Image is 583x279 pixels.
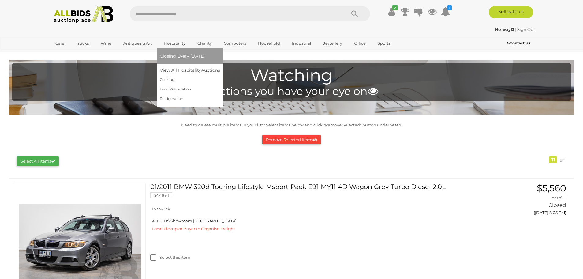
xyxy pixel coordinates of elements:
a: $5,560 bato1 Closed ([DATE] 8:05 PM) [484,183,568,219]
h1: Watching [15,66,568,85]
a: Industrial [288,38,315,48]
a: Office [350,38,370,48]
a: Hospitality [160,38,189,48]
a: Household [254,38,284,48]
button: Remove Selected Items [262,135,321,145]
img: Allbids.com.au [50,6,117,23]
i: ✔ [392,5,398,10]
div: 11 [549,156,557,163]
a: 01/2011 BMW 320d Touring Lifestyle Msport Pack E91 MY11 4D Wagon Grey Turbo Diesel 2.0L 54416-1 [155,183,475,203]
a: 1 [441,6,450,17]
a: Cars [51,38,68,48]
a: Wine [97,38,115,48]
i: 1 [447,5,452,10]
a: No way [495,27,515,32]
a: Sign Out [517,27,535,32]
label: Select this item [150,254,190,260]
a: Charity [193,38,216,48]
a: [GEOGRAPHIC_DATA] [51,48,103,58]
a: Antiques & Art [119,38,156,48]
b: Contact Us [507,41,530,45]
button: Select All items [17,156,59,166]
a: Computers [220,38,250,48]
a: Trucks [72,38,93,48]
p: Need to delete multiple items in your list? Select items below and click "Remove Selected" button... [12,122,571,129]
a: Contact Us [507,40,532,47]
a: Sports [374,38,394,48]
span: | [515,27,516,32]
a: Sell with us [489,6,533,18]
span: $5,560 [537,183,566,194]
a: ✔ [387,6,396,17]
button: Search [339,6,370,21]
h4: Auctions you have your eye on [15,85,568,97]
a: Jewellery [319,38,346,48]
strong: No way [495,27,514,32]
